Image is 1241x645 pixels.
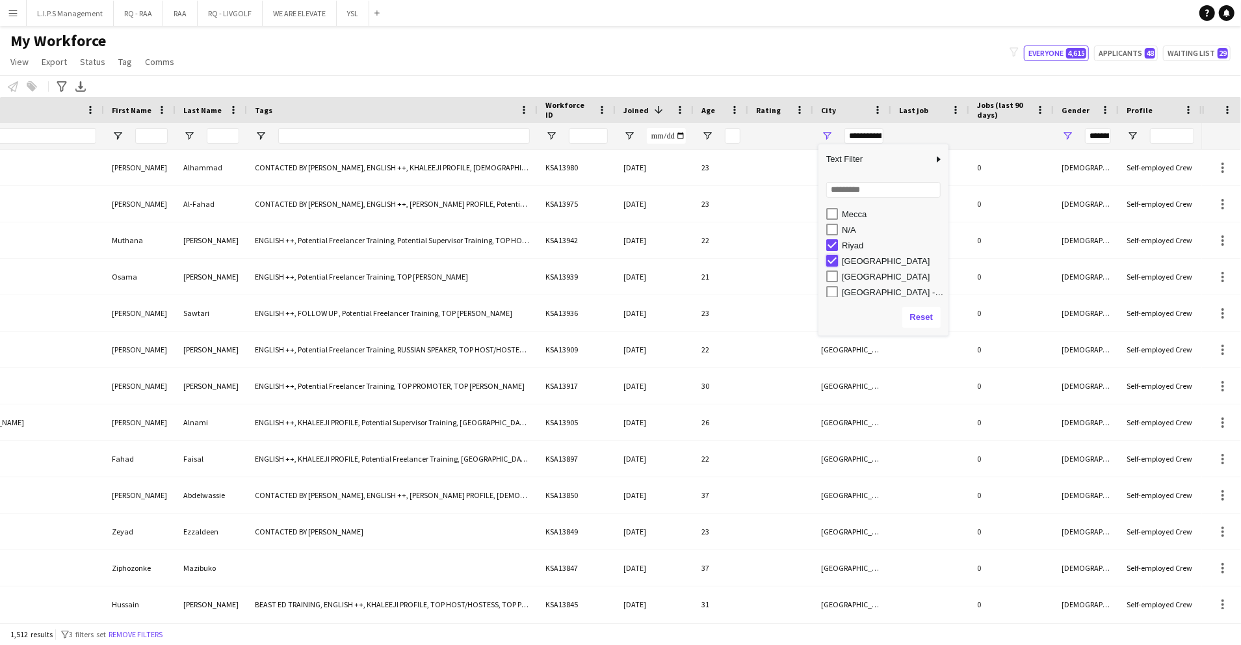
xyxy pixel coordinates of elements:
[616,332,694,367] div: [DATE]
[694,550,748,586] div: 37
[1119,368,1202,404] div: Self-employed Crew
[623,130,635,142] button: Open Filter Menu
[694,477,748,513] div: 37
[694,368,748,404] div: 30
[538,222,616,258] div: KSA13942
[538,586,616,622] div: KSA13845
[337,1,369,26] button: YSL
[616,295,694,331] div: [DATE]
[813,368,891,404] div: [GEOGRAPHIC_DATA]
[969,259,1054,295] div: 0
[1218,48,1228,59] span: 29
[821,130,833,142] button: Open Filter Menu
[255,130,267,142] button: Open Filter Menu
[183,130,195,142] button: Open Filter Menu
[176,150,247,185] div: Alhammad
[694,259,748,295] div: 21
[1054,222,1119,258] div: [DEMOGRAPHIC_DATA]
[902,307,941,328] button: Reset
[104,550,176,586] div: Ziphozonke
[842,272,945,282] div: [GEOGRAPHIC_DATA]
[247,404,538,440] div: ENGLISH ++, KHALEEJI PROFILE, Potential Supervisor Training, [GEOGRAPHIC_DATA], TOP HOST/HOSTESS,...
[969,550,1054,586] div: 0
[247,586,538,622] div: BEAST ED TRAINING, ENGLISH ++, KHALEEJI PROFILE, TOP HOST/HOSTESS, TOP PROMOTER, TOP [PERSON_NAME]
[616,222,694,258] div: [DATE]
[104,586,176,622] div: Hussain
[278,128,530,144] input: Tags Filter Input
[694,295,748,331] div: 23
[27,1,114,26] button: L.I.P.S Management
[104,368,176,404] div: [PERSON_NAME]
[969,222,1054,258] div: 0
[36,53,72,70] a: Export
[247,514,538,549] div: CONTACTED BY [PERSON_NAME]
[538,259,616,295] div: KSA13939
[114,1,163,26] button: RQ - RAA
[104,222,176,258] div: Muthana
[616,441,694,477] div: [DATE]
[616,477,694,513] div: [DATE]
[54,79,70,94] app-action-btn: Advanced filters
[1062,105,1090,115] span: Gender
[1054,586,1119,622] div: [DEMOGRAPHIC_DATA]
[104,477,176,513] div: [PERSON_NAME]
[1119,550,1202,586] div: Self-employed Crew
[818,148,933,170] span: Text Filter
[1062,130,1073,142] button: Open Filter Menu
[247,186,538,222] div: CONTACTED BY [PERSON_NAME], ENGLISH ++, [PERSON_NAME] PROFILE, Potential Supervisor Training, SAU...
[694,150,748,185] div: 23
[104,514,176,549] div: Zeyad
[545,130,557,142] button: Open Filter Menu
[842,256,945,266] div: [GEOGRAPHIC_DATA]
[616,514,694,549] div: [DATE]
[183,105,222,115] span: Last Name
[545,100,592,120] span: Workforce ID
[104,186,176,222] div: [PERSON_NAME]
[247,368,538,404] div: ENGLISH ++, Potential Freelancer Training, TOP PROMOTER, TOP [PERSON_NAME]
[1054,441,1119,477] div: [DEMOGRAPHIC_DATA]
[1054,477,1119,513] div: [DEMOGRAPHIC_DATA]
[694,514,748,549] div: 23
[826,182,941,198] input: Search filter values
[1163,46,1231,61] button: Waiting list29
[42,56,67,68] span: Export
[176,368,247,404] div: [PERSON_NAME]
[1066,48,1086,59] span: 4,615
[969,150,1054,185] div: 0
[163,1,198,26] button: RAA
[247,259,538,295] div: ENGLISH ++, Potential Freelancer Training, TOP [PERSON_NAME]
[113,53,137,70] a: Tag
[969,514,1054,549] div: 0
[176,514,247,549] div: Ezzaldeen
[694,222,748,258] div: 22
[176,404,247,440] div: Alnami
[73,79,88,94] app-action-btn: Export XLSX
[842,241,945,250] div: Riyad
[538,150,616,185] div: KSA13980
[207,128,239,144] input: Last Name Filter Input
[5,53,34,70] a: View
[538,332,616,367] div: KSA13909
[616,404,694,440] div: [DATE]
[756,105,781,115] span: Rating
[247,295,538,331] div: ENGLISH ++, FOLLOW UP , Potential Freelancer Training, TOP [PERSON_NAME]
[1054,550,1119,586] div: [DEMOGRAPHIC_DATA]
[813,295,891,331] div: [GEOGRAPHIC_DATA]
[104,404,176,440] div: [PERSON_NAME]
[569,128,608,144] input: Workforce ID Filter Input
[821,105,836,115] span: City
[1127,105,1153,115] span: Profile
[616,586,694,622] div: [DATE]
[842,225,945,235] div: N/A
[247,150,538,185] div: CONTACTED BY [PERSON_NAME], ENGLISH ++, KHALEEJI PROFILE, [DEMOGRAPHIC_DATA] NATIONAL, TOP HOST/H...
[969,586,1054,622] div: 0
[1054,150,1119,185] div: [DEMOGRAPHIC_DATA]
[538,186,616,222] div: KSA13975
[616,368,694,404] div: [DATE]
[813,332,891,367] div: [GEOGRAPHIC_DATA]
[701,105,715,115] span: Age
[1150,128,1194,144] input: Profile Filter Input
[616,550,694,586] div: [DATE]
[176,222,247,258] div: [PERSON_NAME]
[104,259,176,295] div: Osama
